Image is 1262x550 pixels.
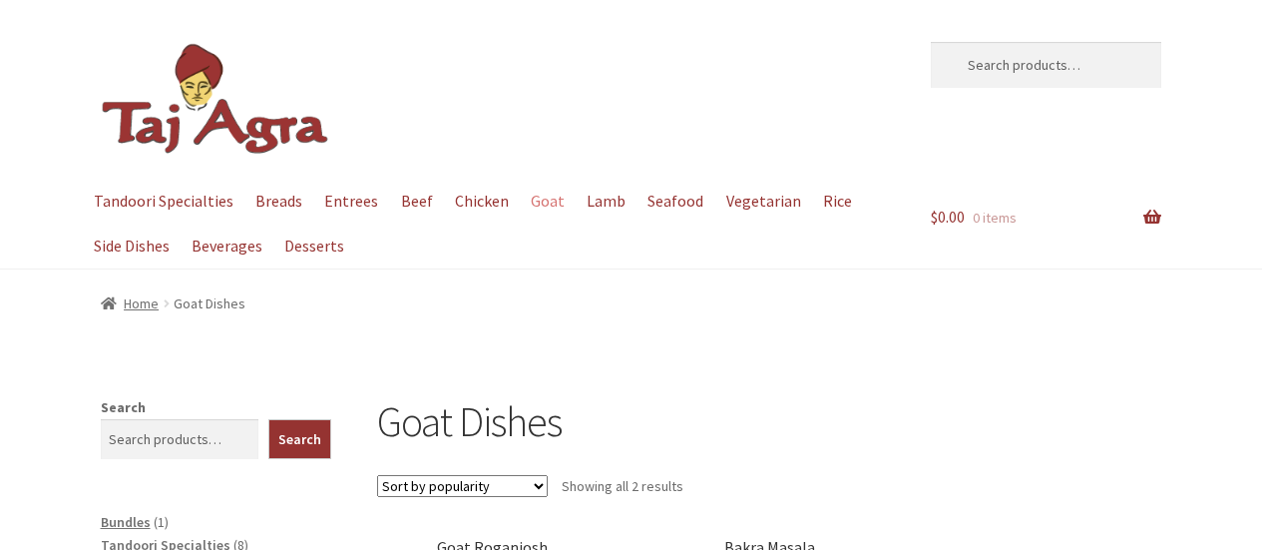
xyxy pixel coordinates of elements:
[246,179,312,224] a: Breads
[716,179,810,224] a: Vegetarian
[101,292,1162,315] nav: breadcrumbs
[101,398,146,416] label: Search
[275,224,354,269] a: Desserts
[101,419,259,459] input: Search products…
[268,419,331,459] button: Search
[931,207,965,227] span: 0.00
[638,179,713,224] a: Seafood
[521,179,574,224] a: Goat
[85,224,180,269] a: Side Dishes
[183,224,272,269] a: Beverages
[445,179,518,224] a: Chicken
[101,42,330,157] img: Dickson | Taj Agra Indian Restaurant
[813,179,861,224] a: Rice
[377,475,548,497] select: Shop order
[377,396,1161,447] h1: Goat Dishes
[85,179,243,224] a: Tandoori Specialties
[159,292,174,315] span: /
[391,179,442,224] a: Beef
[562,470,683,502] p: Showing all 2 results
[578,179,635,224] a: Lamb
[101,513,151,531] a: Bundles
[315,179,388,224] a: Entrees
[973,209,1017,227] span: 0 items
[931,179,1161,257] a: $0.00 0 items
[101,179,885,269] nav: Primary Navigation
[931,207,938,227] span: $
[158,513,165,531] span: 1
[101,294,160,312] a: Home
[931,42,1161,88] input: Search products…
